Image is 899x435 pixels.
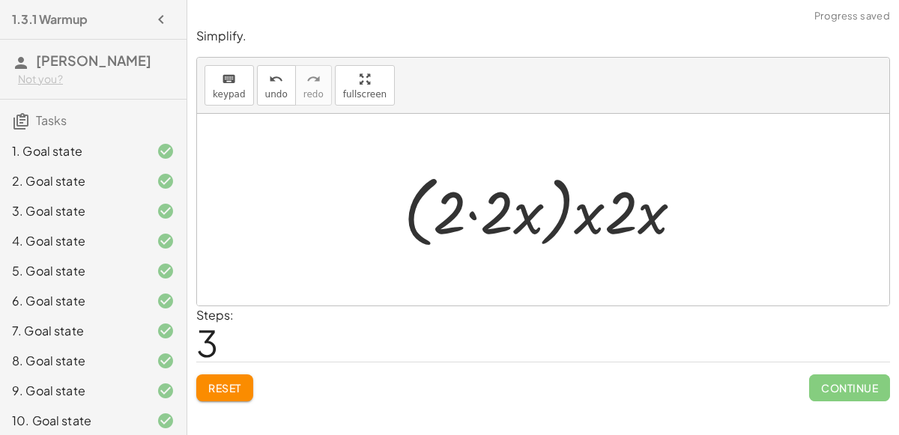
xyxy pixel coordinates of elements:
button: undoundo [257,65,296,106]
i: Task finished and correct. [157,292,175,310]
i: Task finished and correct. [157,202,175,220]
i: Task finished and correct. [157,352,175,370]
button: fullscreen [335,65,395,106]
i: Task finished and correct. [157,412,175,430]
span: 3 [196,320,218,365]
button: redoredo [295,65,332,106]
i: undo [269,70,283,88]
label: Steps: [196,307,234,323]
div: 8. Goal state [12,352,133,370]
div: 10. Goal state [12,412,133,430]
span: redo [303,89,324,100]
div: 3. Goal state [12,202,133,220]
i: Task finished and correct. [157,382,175,400]
div: 4. Goal state [12,232,133,250]
p: Simplify. [196,28,890,45]
button: Reset [196,374,253,401]
div: 9. Goal state [12,382,133,400]
div: 6. Goal state [12,292,133,310]
i: Task finished and correct. [157,142,175,160]
button: keyboardkeypad [205,65,254,106]
i: keyboard [222,70,236,88]
div: Not you? [18,72,175,87]
span: Progress saved [814,9,890,24]
div: 2. Goal state [12,172,133,190]
div: 1. Goal state [12,142,133,160]
i: Task finished and correct. [157,172,175,190]
i: Task finished and correct. [157,322,175,340]
span: Reset [208,381,241,395]
i: Task finished and correct. [157,232,175,250]
h4: 1.3.1 Warmup [12,10,88,28]
span: undo [265,89,288,100]
span: fullscreen [343,89,387,100]
div: 5. Goal state [12,262,133,280]
span: [PERSON_NAME] [36,52,151,69]
span: Tasks [36,112,67,128]
span: keypad [213,89,246,100]
i: redo [306,70,321,88]
i: Task finished and correct. [157,262,175,280]
div: 7. Goal state [12,322,133,340]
